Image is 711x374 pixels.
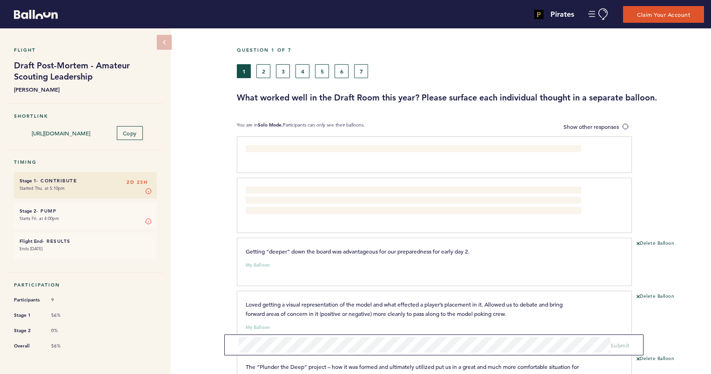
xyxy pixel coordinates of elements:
span: Show other responses [563,123,619,130]
span: 2D 23H [127,178,148,187]
h6: - Results [20,238,151,244]
h3: What worked well in the Draft Room this year? Please surface each individual thought in a separat... [237,92,704,103]
span: 9 [51,297,79,303]
button: Copy [117,126,143,140]
button: Delete Balloon [637,240,674,247]
button: Manage Account [588,8,609,20]
small: Stage 1 [20,178,36,184]
button: Submit [610,341,630,350]
small: My Balloon [246,263,270,267]
span: 56% [51,312,79,319]
button: 6 [335,64,349,78]
h5: Question 1 of 7 [237,47,704,53]
small: Flight End [20,238,42,244]
button: 2 [256,64,270,78]
svg: Balloon [14,10,58,19]
button: 5 [315,64,329,78]
h6: - Contribute [20,178,151,184]
b: Solo Mode. [258,122,283,128]
small: My Balloon [246,325,270,330]
h1: Draft Post-Mortem - Amateur Scouting Leadership [14,60,157,82]
h6: - Pump [20,208,151,214]
b: [PERSON_NAME] [14,85,157,94]
span: Stage 1 [14,311,42,320]
button: Delete Balloon [637,293,674,301]
p: You are in Participants can only see their balloons. [237,122,365,132]
span: Stage 2 [14,326,42,335]
span: Copy [123,129,137,137]
button: Delete Balloon [637,355,674,363]
span: Submit [610,341,630,349]
span: Getting exposure to the Model Interpretability Plots was very helpful in understanding where a pl... [246,187,569,214]
a: Balloon [7,9,58,19]
span: Participants [14,295,42,305]
button: Claim Your Account [623,6,704,23]
h4: Pirates [550,9,574,20]
button: 4 [295,64,309,78]
h5: Timing [14,159,157,165]
span: I do think it is benificial to have the area supervisors in the room for the draft. I am glad tha... [246,146,553,154]
h5: Shortlink [14,113,157,119]
button: 1 [237,64,251,78]
h5: Participation [14,282,157,288]
time: Started Thu. at 5:10pm [20,185,65,191]
button: 3 [276,64,290,78]
button: 7 [354,64,368,78]
span: 56% [51,343,79,349]
time: Starts Fri. at 4:00pm [20,215,59,221]
small: Stage 2 [20,208,36,214]
h5: Flight [14,47,157,53]
span: 0% [51,327,79,334]
time: Ends [DATE] [20,246,42,252]
span: Getting “deeper” down the board was advantageous for our preparedness for early day 2. [246,247,470,255]
span: Loved getting a visual representation of the model and what effected a player’s placement in it. ... [246,301,564,317]
span: Overall [14,341,42,351]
